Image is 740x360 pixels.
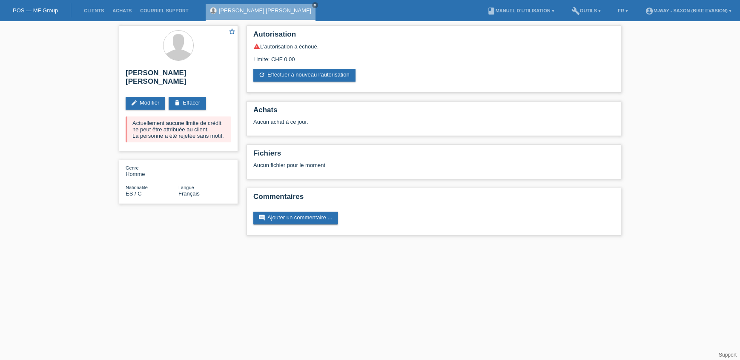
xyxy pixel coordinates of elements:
[178,190,200,197] span: Français
[253,212,338,224] a: commentAjouter un commentaire ...
[126,164,178,177] div: Homme
[126,69,231,90] h2: [PERSON_NAME] [PERSON_NAME]
[645,7,654,15] i: account_circle
[253,193,614,205] h2: Commentaires
[567,8,605,13] a: buildOutils ▾
[253,162,513,168] div: Aucun fichier pour le moment
[126,190,142,197] span: Espagne / C / 20.07.2022
[253,69,356,82] a: refreshEffectuer à nouveau l’autorisation
[253,106,614,119] h2: Achats
[253,43,260,50] i: warning
[641,8,736,13] a: account_circlem-way - Saxon (Bike Evasion) ▾
[126,97,165,110] a: editModifier
[126,185,148,190] span: Nationalité
[228,28,236,37] a: star_border
[136,8,192,13] a: Courriel Support
[312,2,318,8] a: close
[108,8,136,13] a: Achats
[253,43,614,50] div: L’autorisation a échoué.
[483,8,559,13] a: bookManuel d’utilisation ▾
[219,7,311,14] a: [PERSON_NAME] [PERSON_NAME]
[178,185,194,190] span: Langue
[80,8,108,13] a: Clients
[719,352,737,358] a: Support
[126,165,139,170] span: Genre
[313,3,317,7] i: close
[131,99,138,106] i: edit
[169,97,206,110] a: deleteEffacer
[13,7,58,14] a: POS — MF Group
[253,119,614,131] div: Aucun achat à ce jour.
[571,7,580,15] i: build
[228,28,236,35] i: star_border
[258,71,265,78] i: refresh
[253,149,614,162] h2: Fichiers
[614,8,632,13] a: FR ▾
[253,30,614,43] h2: Autorisation
[253,50,614,62] div: Limite: CHF 0.00
[258,214,265,221] i: comment
[487,7,496,15] i: book
[126,116,231,142] div: Actuellement aucune limite de crédit ne peut être attribuée au client. La personne a été rejetée ...
[174,99,181,106] i: delete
